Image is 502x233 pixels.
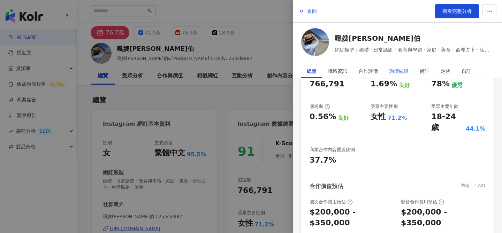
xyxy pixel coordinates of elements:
div: 良好 [338,114,349,122]
div: $200,000 - $350,000 [310,207,394,228]
div: 合作評價 [358,64,378,78]
button: 返回 [298,4,317,18]
div: 詢價紀錄 [389,64,409,78]
div: 自訂 [462,64,471,78]
div: $200,000 - $350,000 [401,207,485,228]
div: 商業合作內容覆蓋比例 [310,147,355,153]
div: 合作價值預估 [310,182,343,190]
span: 返回 [307,8,317,14]
a: KOL Avatar [301,28,329,59]
div: 女性 [371,111,386,122]
div: 78% [431,79,450,90]
div: 總覽 [307,64,317,78]
div: 圖文合作費用預估 [310,199,353,205]
div: 漲粉率 [310,103,330,110]
div: 44.1% [466,125,485,133]
div: 備註 [420,64,429,78]
div: 優秀 [451,81,463,89]
div: 18-24 歲 [431,111,464,133]
div: 766,791 [310,79,344,90]
a: 觀看完整分析 [435,4,479,18]
div: 足跡 [441,64,450,78]
div: 受眾主要性別 [371,103,398,110]
div: 聯絡資訊 [328,64,347,78]
div: 良好 [399,81,410,89]
div: 幣值：TWD [461,182,485,190]
div: 0.56% [310,111,336,122]
div: 71.2% [388,114,407,122]
div: 影音合作費用預估 [401,199,444,205]
span: 網紅類型：婚禮 · 日常話題 · 教育與學習 · 家庭 · 美食 · 命理占卜 · 生活風格 · 旅遊 [335,46,494,54]
a: 嘎嫂[PERSON_NAME]伯 [335,33,494,43]
div: 受眾主要年齡 [431,103,458,110]
div: 37.7% [310,155,336,166]
span: 觀看完整分析 [442,8,472,14]
img: KOL Avatar [301,28,329,56]
div: 1.69% [371,79,397,90]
